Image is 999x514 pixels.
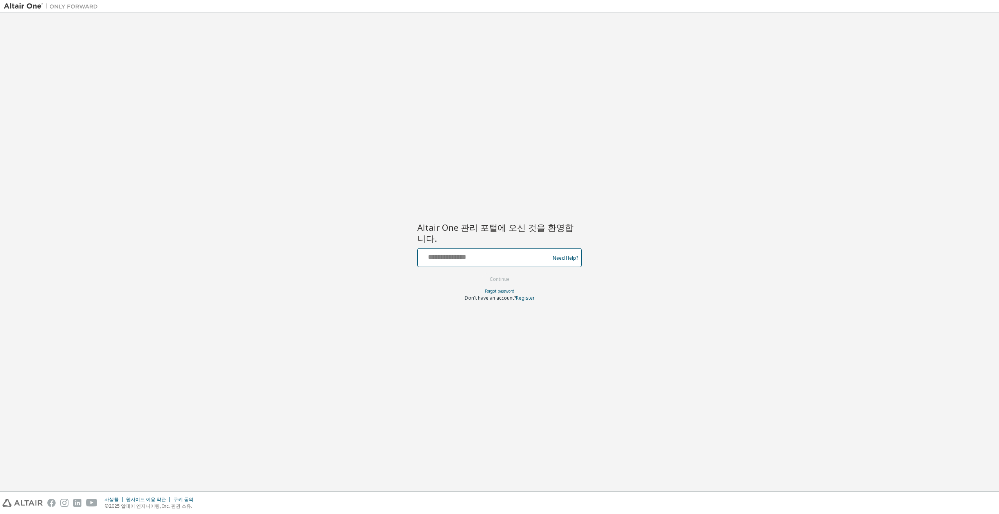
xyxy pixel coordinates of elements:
[465,295,516,301] span: Don't have an account?
[126,496,173,503] div: 웹사이트 이용 약관
[417,222,582,244] h2: Altair One 관리 포털에 오신 것을 환영합니다.
[73,499,81,507] img: linkedin.svg
[2,499,43,507] img: altair_logo.svg
[485,288,514,294] a: Forgot password
[109,503,192,509] font: 2025 알테어 엔지니어링, Inc. 판권 소유.
[516,295,535,301] a: Register
[47,499,56,507] img: facebook.svg
[105,503,198,509] p: ©
[4,2,102,10] img: 알테어 원
[86,499,97,507] img: youtube.svg
[105,496,126,503] div: 사생활
[60,499,69,507] img: instagram.svg
[173,496,198,503] div: 쿠키 동의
